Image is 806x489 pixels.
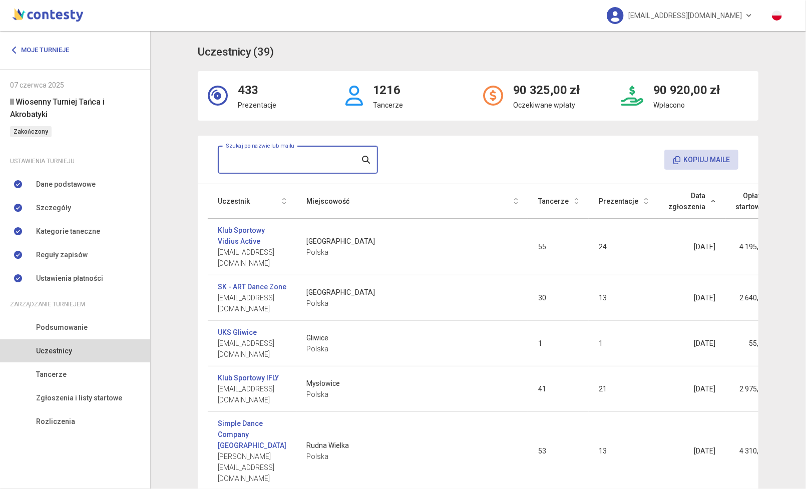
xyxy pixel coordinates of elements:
span: Ustawienia płatności [36,273,103,284]
p: Tancerze [373,100,403,111]
h2: 433 [238,81,276,100]
h6: II Wiosenny Turniej Tańca i Akrobatyki [10,96,140,121]
td: 1 [528,321,589,366]
span: Rozliczenia [36,416,75,427]
button: Kopiuj maile [664,150,738,170]
span: [GEOGRAPHIC_DATA] [306,287,518,298]
p: Prezentacje [238,100,276,111]
span: [EMAIL_ADDRESS][DOMAIN_NAME] [629,5,742,26]
td: 13 [589,275,658,321]
span: [GEOGRAPHIC_DATA] [306,236,518,247]
div: Ustawienia turnieju [10,156,140,167]
span: [PERSON_NAME][EMAIL_ADDRESS][DOMAIN_NAME] [218,451,286,484]
span: Polska [306,451,518,462]
span: Szczegóły [36,202,71,213]
span: Kategorie taneczne [36,226,100,237]
td: 55,00 zł [725,321,784,366]
span: Tancerze [36,369,67,380]
th: Opłata startowa [725,184,784,219]
span: Zgłoszenia i listy startowe [36,392,122,403]
td: 21 [589,366,658,412]
th: Uczestnik [208,184,296,219]
a: Klub Sportowy IFLY [218,372,279,383]
td: [DATE] [658,366,725,412]
h2: 1216 [373,81,403,100]
th: Prezentacje [589,184,658,219]
td: 55 [528,219,589,275]
h2: 90 920,00 zł [653,81,720,100]
td: [DATE] [658,275,725,321]
td: 24 [589,219,658,275]
span: Reguły zapisów [36,249,88,260]
a: Klub Sportowy Vidius Active [218,225,286,247]
p: Wpłacono [653,100,720,111]
span: Zarządzanie turniejem [10,299,85,310]
span: Podsumowanie [36,322,88,333]
a: UKS Gliwice [218,327,257,338]
span: [EMAIL_ADDRESS][DOMAIN_NAME] [218,247,286,269]
span: Polska [306,389,518,400]
span: Uczestnicy [36,345,72,356]
td: 4 195,00 zł [725,219,784,275]
span: [EMAIL_ADDRESS][DOMAIN_NAME] [218,383,286,405]
span: [EMAIL_ADDRESS][DOMAIN_NAME] [218,292,286,314]
td: 41 [528,366,589,412]
a: Simple Dance Company [GEOGRAPHIC_DATA] [218,418,286,451]
span: [EMAIL_ADDRESS][DOMAIN_NAME] [218,338,286,360]
h2: 90 325,00 zł [513,81,580,100]
td: [DATE] [658,219,725,275]
td: [DATE] [658,321,725,366]
td: 2 640,00 zł [725,275,784,321]
h3: Uczestnicy (39) [198,44,274,61]
th: Miejscowość [296,184,528,219]
span: Polska [306,343,518,354]
td: 30 [528,275,589,321]
td: 2 975,00 zł [725,366,784,412]
span: Dane podstawowe [36,179,96,190]
th: Tancerze [528,184,589,219]
span: Gliwice [306,332,518,343]
a: SK - ART Dance Zone [218,281,286,292]
span: Mysłowice [306,378,518,389]
td: 1 [589,321,658,366]
p: Oczekiwane wpłaty [513,100,580,111]
span: Polska [306,298,518,309]
th: Data zgłoszenia [658,184,725,219]
div: 07 czerwca 2025 [10,80,140,91]
a: Moje turnieje [10,41,77,59]
span: Rudna Wielka [306,440,518,451]
span: Polska [306,247,518,258]
span: Zakończony [10,126,52,137]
